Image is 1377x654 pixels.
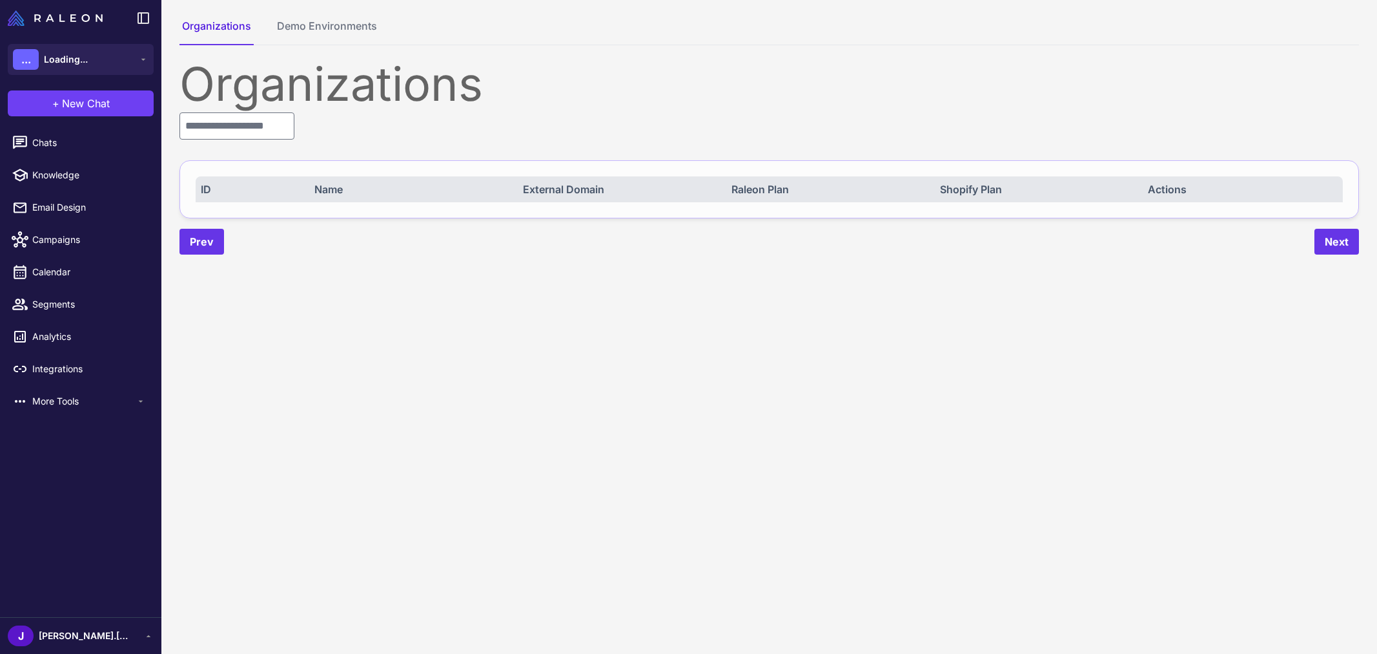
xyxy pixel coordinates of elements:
a: Integrations [5,355,156,383]
span: Integrations [32,362,146,376]
div: Actions [1148,182,1338,197]
a: Segments [5,291,156,318]
span: Email Design [32,200,146,215]
span: Calendar [32,265,146,279]
div: Name [314,182,504,197]
a: Knowledge [5,162,156,189]
span: Loading... [44,52,88,67]
a: Calendar [5,258,156,286]
div: Organizations [179,61,1359,107]
span: Analytics [32,330,146,344]
a: Chats [5,129,156,156]
div: ... [13,49,39,70]
div: J [8,626,34,646]
a: Analytics [5,323,156,350]
span: New Chat [62,96,110,111]
a: Campaigns [5,226,156,253]
div: Raleon Plan [731,182,921,197]
button: Prev [179,229,224,255]
span: + [52,96,59,111]
span: Knowledge [32,168,146,182]
img: Raleon Logo [8,10,103,26]
span: Chats [32,136,146,150]
div: ID [201,182,296,197]
a: Raleon Logo [8,10,108,26]
span: [PERSON_NAME].[PERSON_NAME] [39,629,129,643]
span: More Tools [32,394,136,408]
button: Next [1314,229,1359,255]
button: +New Chat [8,90,154,116]
span: Segments [32,297,146,311]
button: Demo Environments [274,18,380,45]
span: Campaigns [32,233,146,247]
button: Organizations [179,18,254,45]
div: Shopify Plan [940,182,1130,197]
div: External Domain [523,182,713,197]
button: ...Loading... [8,44,154,75]
a: Email Design [5,194,156,221]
